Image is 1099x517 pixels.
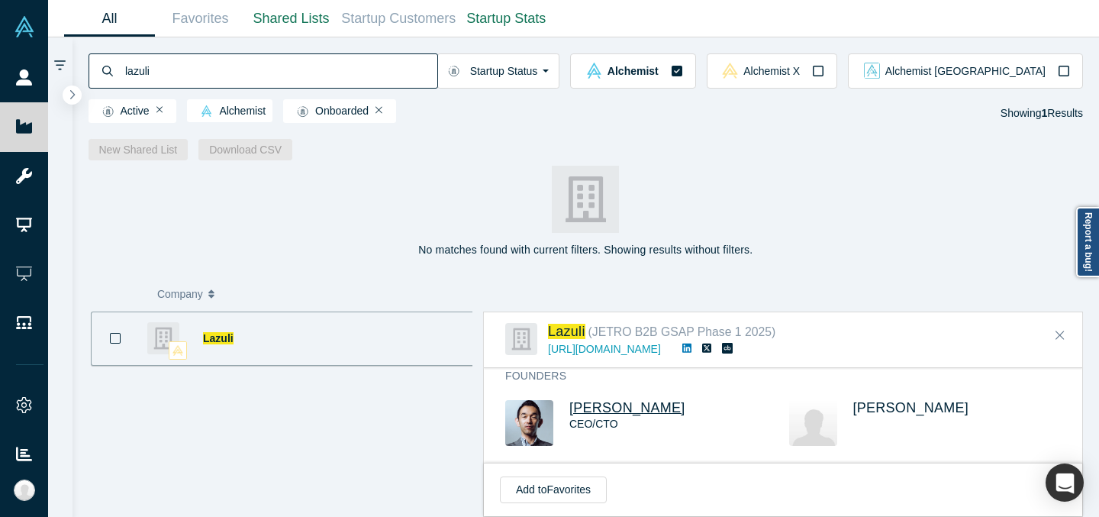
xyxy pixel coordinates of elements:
[588,325,776,338] small: ( JETRO B2B GSAP Phase 1 2025 )
[505,368,1051,384] h3: Founders
[1049,324,1072,348] button: Close
[194,105,266,118] span: Alchemist
[569,418,618,430] span: CEO/CTO
[92,312,139,365] button: Bookmark
[147,322,179,354] img: Lazuli's Logo
[203,332,234,344] a: Lazuli
[14,480,35,501] img: Ally Hoang's Account
[198,139,292,160] button: Download CSV
[246,1,337,37] a: Shared Lists
[608,66,659,76] span: Alchemist
[102,105,114,118] img: Startup status
[743,66,800,76] span: Alchemist X
[848,53,1083,89] button: alchemist_aj Vault LogoAlchemist [GEOGRAPHIC_DATA]
[124,53,437,89] input: Search by company name, class, customer, one-liner or category
[548,324,585,339] a: Lazuli
[156,105,163,115] button: Remove Filter
[157,278,269,310] button: Company
[201,105,212,117] img: alchemist Vault Logo
[789,400,837,446] img: Yuji Ikeuchi's Profile Image
[89,139,189,160] button: New Shared List
[14,16,35,37] img: Alchemist Vault Logo
[548,343,661,355] a: [URL][DOMAIN_NAME]
[552,166,619,233] img: company
[505,400,553,446] img: Seigen Hagiwara's Profile Image
[172,345,183,356] img: alchemistx Vault Logo
[500,477,607,503] button: Add toFavorites
[89,244,1084,257] h4: No matches found with current filters. Showing results without filters.
[707,53,837,89] button: alchemistx Vault LogoAlchemist X
[586,63,602,79] img: alchemist Vault Logo
[155,1,246,37] a: Favorites
[505,323,537,355] img: Lazuli's Logo
[722,63,738,79] img: alchemistx Vault Logo
[570,53,695,89] button: alchemist Vault LogoAlchemist
[853,400,969,415] a: [PERSON_NAME]
[64,1,155,37] a: All
[885,66,1046,76] span: Alchemist [GEOGRAPHIC_DATA]
[290,105,369,118] span: Onboarded
[157,278,203,310] span: Company
[95,105,150,118] span: Active
[1001,107,1083,119] span: Showing Results
[448,65,459,77] img: Startup status
[1076,207,1099,277] a: Report a bug!
[437,53,560,89] button: Startup Status
[337,1,461,37] a: Startup Customers
[297,105,308,118] img: Startup status
[864,63,880,79] img: alchemist_aj Vault Logo
[569,400,685,415] a: [PERSON_NAME]
[1042,107,1048,119] strong: 1
[461,1,552,37] a: Startup Stats
[375,105,382,115] button: Remove Filter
